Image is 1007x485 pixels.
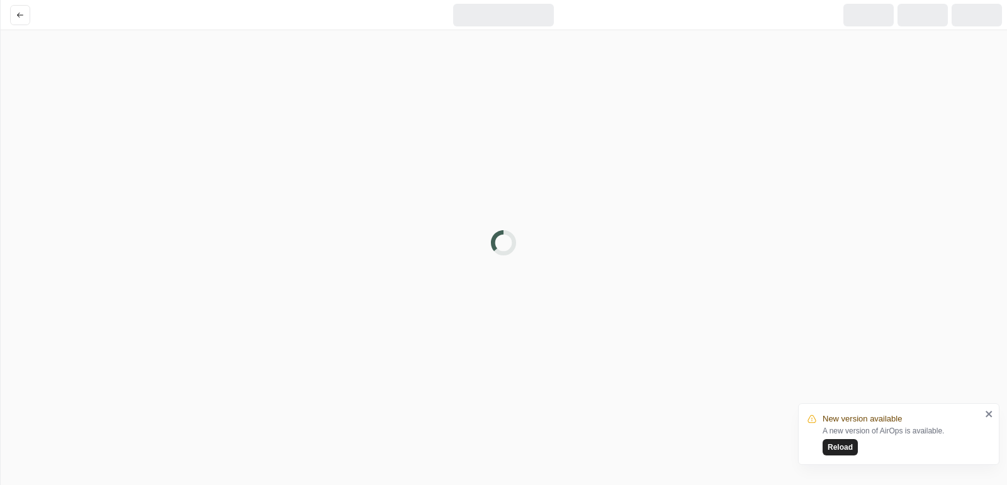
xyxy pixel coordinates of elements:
span: New version available [823,413,902,425]
div: A new version of AirOps is available. [823,425,981,455]
span: Reload [828,442,853,453]
button: close [985,409,994,419]
button: Go back [10,5,30,25]
button: Reload [823,439,858,455]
